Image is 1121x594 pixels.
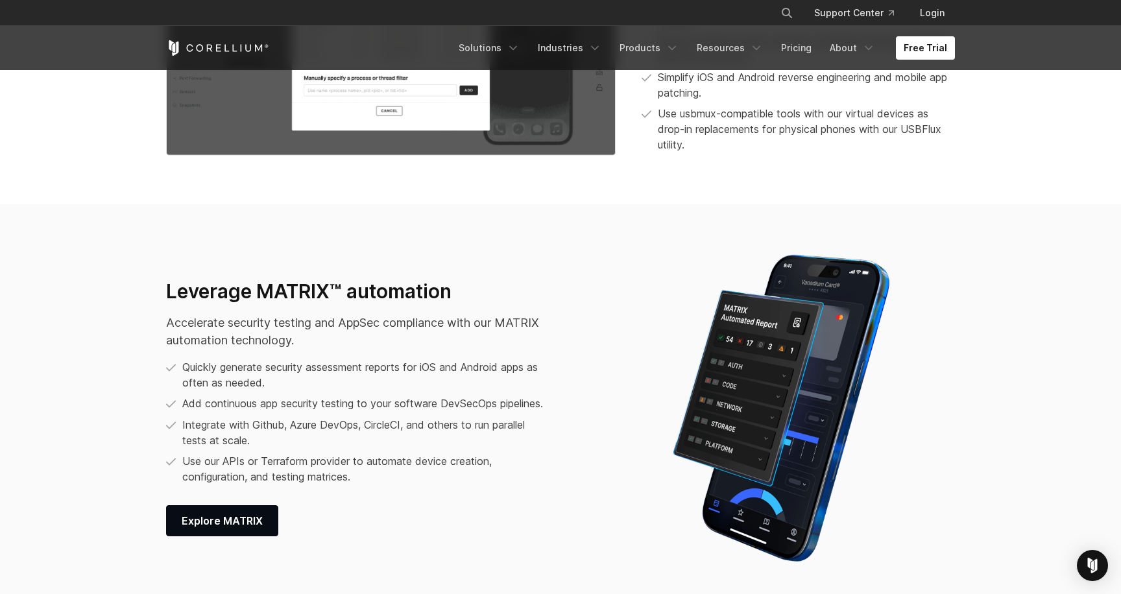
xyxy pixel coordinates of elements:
span: Use usbmux-compatible tools with our virtual devices as drop-in replacements for physical phones ... [658,106,955,152]
a: About [822,36,883,60]
div: Open Intercom Messenger [1077,550,1108,581]
a: Products [612,36,686,60]
a: Free Trial [896,36,955,60]
a: Solutions [451,36,527,60]
a: Pricing [773,36,819,60]
a: Explore MATRIX [166,505,278,536]
span: Explore MATRIX [182,513,263,529]
p: Accelerate security testing and AppSec compliance with our MATRIX automation technology. [166,314,551,349]
a: Corellium Home [166,40,269,56]
p: Simplify iOS and Android reverse engineering and mobile app patching. [658,69,955,101]
div: Navigation Menu [765,1,955,25]
a: Support Center [804,1,904,25]
a: Login [910,1,955,25]
h3: Leverage MATRIX™ automation [166,279,551,304]
a: Industries [530,36,609,60]
button: Search [775,1,799,25]
div: Navigation Menu [451,36,955,60]
p: Quickly generate security assessment reports for iOS and Android apps as often as needed. [182,359,551,390]
p: Add continuous app security testing to your software DevSecOps pipelines. [182,396,543,411]
img: Corellium MATRIX automated report on iPhone showing app vulnerability test results across securit... [642,246,921,570]
li: Use our APIs or Terraform provider to automate device creation, configuration, and testing matrices. [166,453,551,484]
p: Integrate with Github, Azure DevOps, CircleCI, and others to run parallel tests at scale. [182,417,551,448]
a: Resources [689,36,771,60]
